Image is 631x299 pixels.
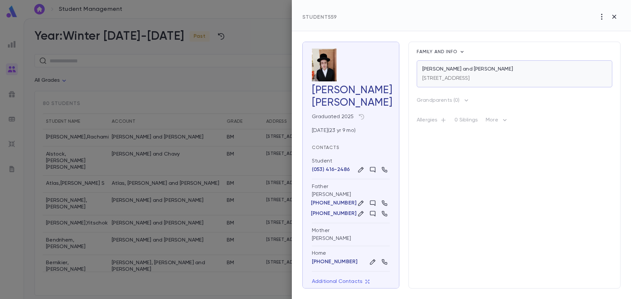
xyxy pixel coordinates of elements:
button: Additional Contacts [312,275,370,288]
p: Grandparents ( 0 ) [417,97,460,104]
div: Student [312,158,390,164]
button: [PHONE_NUMBER] [312,200,356,206]
div: [DATE] ( 23 yr 9 mo ) [309,125,390,134]
p: 0 Siblings [455,117,478,126]
div: Home [312,250,390,257]
div: Graduated 2025 [309,109,390,122]
button: [PHONE_NUMBER] [312,259,358,265]
div: [PERSON_NAME] [312,96,390,109]
button: [PHONE_NUMBER] [312,210,356,217]
p: [PHONE_NUMBER] [311,210,357,217]
p: Additional Contacts [312,278,370,285]
span: Contacts [312,145,339,150]
p: [PHONE_NUMBER] [311,200,357,206]
p: [PERSON_NAME] and [PERSON_NAME] [422,66,513,73]
span: Student 559 [302,15,337,20]
p: More [486,116,509,127]
p: Allergies [417,117,447,126]
div: [PERSON_NAME] [312,223,390,246]
span: Family and info [417,50,459,54]
img: 9UvnbhAAAABklEQVQDAFqXFgthxEaCAAAAAElFTkSuQmCC [312,49,337,81]
button: (053) 416-2486 [312,166,350,173]
div: [PERSON_NAME] [312,179,390,223]
h3: [PERSON_NAME] [312,84,390,109]
div: Mother [312,227,330,234]
button: Grandparents (0) [417,95,470,106]
p: [STREET_ADDRESS] [422,75,470,82]
div: Father [312,183,328,190]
